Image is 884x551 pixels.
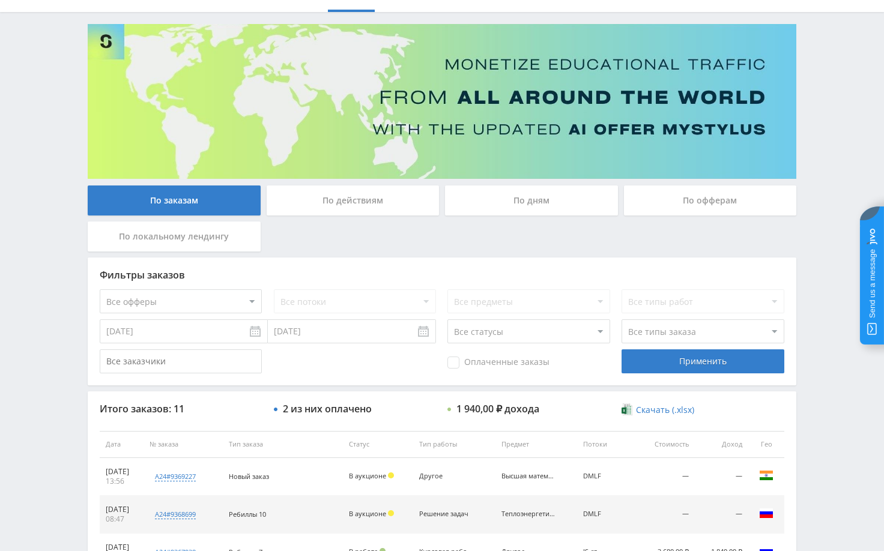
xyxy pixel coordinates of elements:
[636,405,694,415] span: Скачать (.xlsx)
[88,221,261,251] div: По локальному лендингу
[229,472,269,481] span: Новый заказ
[501,472,556,480] div: Высшая математика
[106,467,138,477] div: [DATE]
[413,431,495,458] th: Тип работы
[106,514,138,524] div: 08:47
[748,431,784,458] th: Гео
[695,458,748,496] td: —
[577,431,637,458] th: Потоки
[583,472,631,480] div: DMLF
[223,431,343,458] th: Тип заказа
[155,472,196,481] div: a24#9369227
[759,468,773,483] img: ind.png
[100,403,262,414] div: Итого заказов: 11
[229,510,266,519] span: Ребиллы 10
[349,509,386,518] span: В аукционе
[495,431,577,458] th: Предмет
[637,496,694,534] td: —
[349,471,386,480] span: В аукционе
[100,349,262,373] input: Все заказчики
[624,185,797,215] div: По офферам
[100,319,268,343] input: Use the arrow keys to pick a date
[622,349,784,373] div: Применить
[283,403,372,414] div: 2 из них оплачено
[695,496,748,534] td: —
[100,269,784,280] div: Фильтры заказов
[695,431,748,458] th: Доход
[622,404,694,416] a: Скачать (.xlsx)
[447,357,549,369] span: Оплаченные заказы
[144,431,222,458] th: № заказа
[637,458,694,496] td: —
[343,431,414,458] th: Статус
[388,472,394,478] span: Холд
[445,185,618,215] div: По дням
[419,510,473,518] div: Решение задач
[106,505,138,514] div: [DATE]
[637,431,694,458] th: Стоимость
[583,510,631,518] div: DMLF
[100,431,144,458] th: Дата
[267,185,440,215] div: По действиям
[88,185,261,215] div: По заказам
[419,472,473,480] div: Другое
[88,24,796,179] img: Banner
[456,403,539,414] div: 1 940,00 ₽ дохода
[155,510,196,519] div: a24#9368699
[759,506,773,520] img: rus.png
[388,510,394,516] span: Холд
[622,403,632,415] img: xlsx
[501,510,556,518] div: Теплоэнергетика и теплотехника
[106,477,138,486] div: 13:56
